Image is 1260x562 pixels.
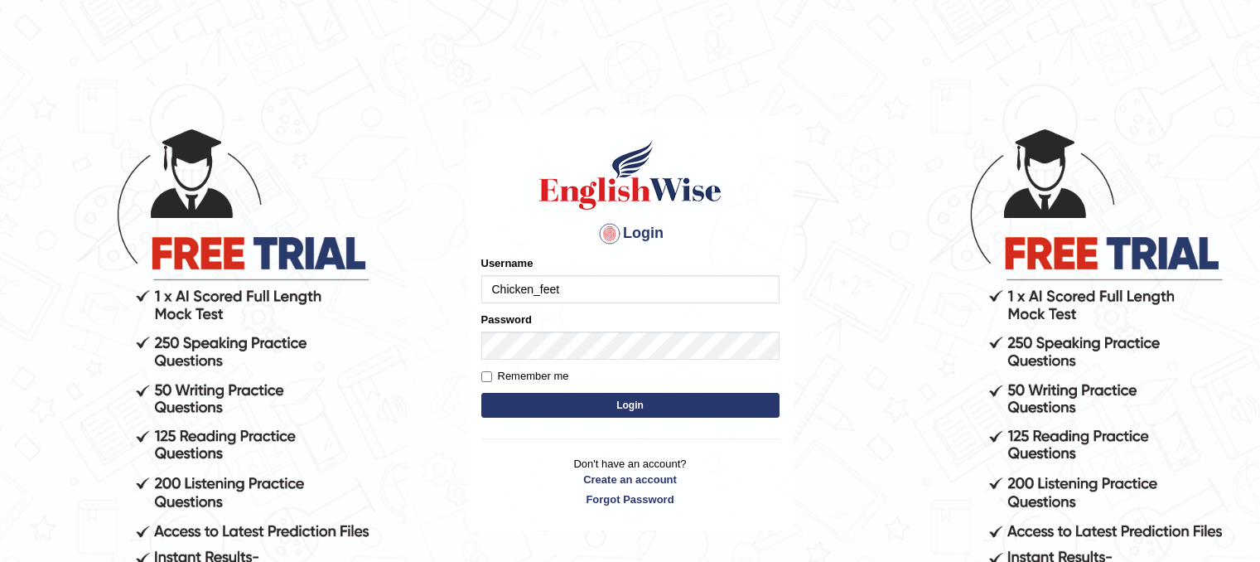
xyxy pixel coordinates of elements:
a: Create an account [481,472,780,487]
button: Login [481,393,780,418]
img: Logo of English Wise sign in for intelligent practice with AI [536,138,725,212]
h4: Login [481,220,780,247]
label: Remember me [481,368,569,385]
label: Password [481,312,532,327]
label: Username [481,255,533,271]
a: Forgot Password [481,492,780,507]
p: Don't have an account? [481,456,780,507]
input: Remember me [481,371,492,382]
